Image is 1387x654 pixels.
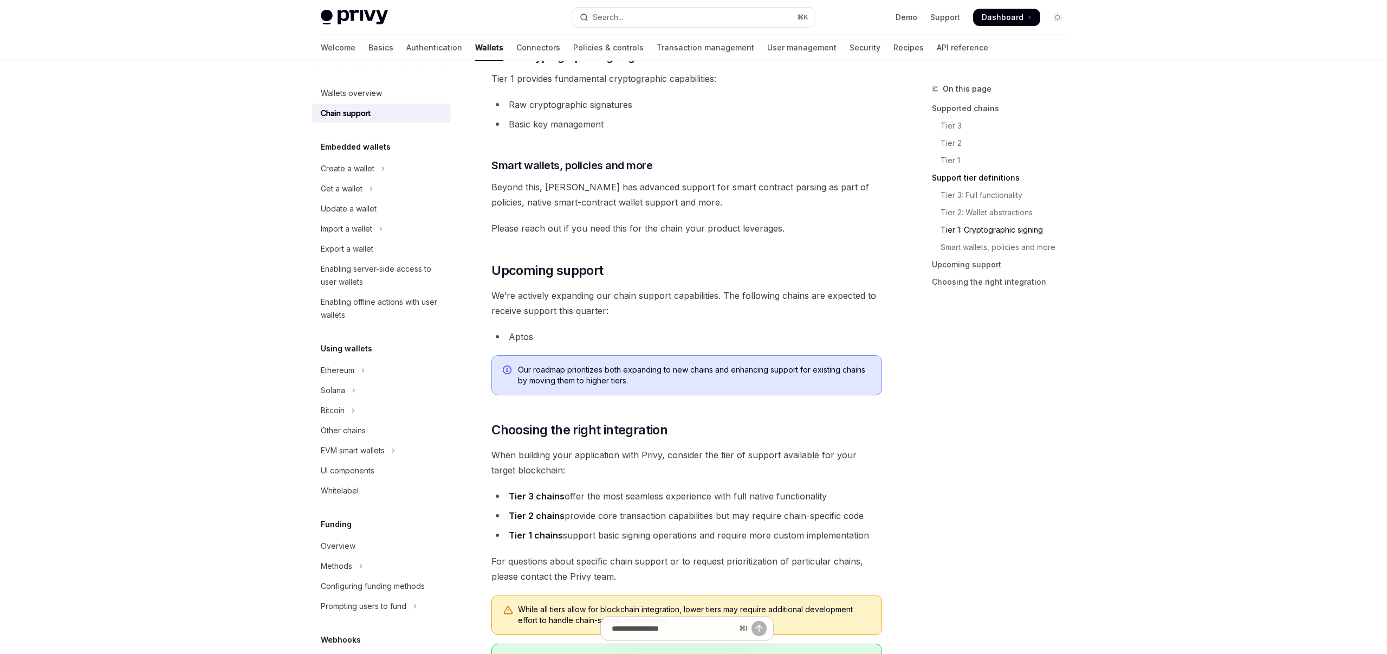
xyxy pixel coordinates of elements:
[593,11,623,24] div: Search...
[321,202,377,215] div: Update a wallet
[491,179,882,210] span: Beyond this, [PERSON_NAME] has advanced support for smart contract parsing as part of policies, n...
[321,600,406,613] div: Prompting users to fund
[1049,9,1066,26] button: Toggle dark mode
[491,508,882,523] li: provide core transaction capabilities but may require chain-specific code
[321,10,388,25] img: light logo
[321,580,425,593] div: Configuring funding methods
[932,273,1075,291] a: Choosing the right integration
[491,329,882,344] li: Aptos
[932,239,1075,256] a: Smart wallets, policies and more
[312,199,451,219] a: Update a wallet
[321,444,385,457] div: EVM smart wallets
[321,35,355,61] a: Welcome
[518,604,871,626] span: While all tiers allow for blockchain integration, lower tiers may require additional development ...
[312,481,451,501] a: Whitelabel
[312,556,451,576] button: Toggle Methods section
[321,182,362,195] div: Get a wallet
[321,162,374,175] div: Create a wallet
[572,8,815,27] button: Open search
[973,9,1040,26] a: Dashboard
[932,169,1075,187] a: Support tier definitions
[518,364,871,386] span: Our roadmap prioritizes both expanding to new chains and enhancing support for existing chains by...
[491,71,882,86] span: Tier 1 provides fundamental cryptographic capabilities:
[767,35,837,61] a: User management
[491,221,882,236] span: Please reach out if you need this for the chain your product leverages.
[321,262,444,288] div: Enabling server-side access to user wallets
[932,256,1075,273] a: Upcoming support
[321,364,354,377] div: Ethereum
[321,107,371,120] div: Chain support
[321,540,355,553] div: Overview
[368,35,393,61] a: Basics
[503,605,514,616] svg: Warning
[321,404,345,417] div: Bitcoin
[930,12,960,23] a: Support
[797,13,808,22] span: ⌘ K
[932,204,1075,221] a: Tier 2: Wallet abstractions
[932,221,1075,239] a: Tier 1: Cryptographic signing
[509,491,565,502] strong: Tier 3 chains
[491,97,882,112] li: Raw cryptographic signatures
[612,617,735,640] input: Ask a question...
[312,576,451,596] a: Configuring funding methods
[475,35,503,61] a: Wallets
[932,152,1075,169] a: Tier 1
[321,464,374,477] div: UI components
[937,35,988,61] a: API reference
[491,262,603,279] span: Upcoming support
[312,597,451,616] button: Toggle Prompting users to fund section
[321,484,359,497] div: Whitelabel
[406,35,462,61] a: Authentication
[321,560,352,573] div: Methods
[312,159,451,178] button: Toggle Create a wallet section
[312,259,451,292] a: Enabling server-side access to user wallets
[932,117,1075,134] a: Tier 3
[312,401,451,420] button: Toggle Bitcoin section
[491,447,882,478] span: When building your application with Privy, consider the tier of support available for your target...
[657,35,754,61] a: Transaction management
[321,424,366,437] div: Other chains
[850,35,880,61] a: Security
[491,528,882,543] li: support basic signing operations and require more custom implementation
[321,87,382,100] div: Wallets overview
[509,530,563,541] strong: Tier 1 chains
[573,35,644,61] a: Policies & controls
[312,381,451,400] button: Toggle Solana section
[943,82,991,95] span: On this page
[321,342,372,355] h5: Using wallets
[516,35,560,61] a: Connectors
[321,518,352,531] h5: Funding
[491,117,882,132] li: Basic key management
[312,179,451,198] button: Toggle Get a wallet section
[312,104,451,123] a: Chain support
[321,633,361,646] h5: Webhooks
[312,84,451,103] a: Wallets overview
[893,35,924,61] a: Recipes
[751,621,767,636] button: Send message
[491,554,882,584] span: For questions about specific chain support or to request prioritization of particular chains, ple...
[312,441,451,460] button: Toggle EVM smart wallets section
[932,187,1075,204] a: Tier 3: Full functionality
[312,292,451,325] a: Enabling offline actions with user wallets
[932,100,1075,117] a: Supported chains
[491,489,882,504] li: offer the most seamless experience with full native functionality
[312,421,451,440] a: Other chains
[312,361,451,380] button: Toggle Ethereum section
[503,366,514,376] svg: Info
[491,158,652,173] span: Smart wallets, policies and more
[982,12,1023,23] span: Dashboard
[321,140,391,153] h5: Embedded wallets
[932,134,1075,152] a: Tier 2
[321,222,372,235] div: Import a wallet
[491,288,882,318] span: We’re actively expanding our chain support capabilities. The following chains are expected to rec...
[896,12,917,23] a: Demo
[509,510,565,521] strong: Tier 2 chains
[491,421,667,439] span: Choosing the right integration
[312,239,451,259] a: Export a wallet
[312,461,451,480] a: UI components
[321,242,373,255] div: Export a wallet
[312,219,451,239] button: Toggle Import a wallet section
[321,384,345,397] div: Solana
[321,296,444,322] div: Enabling offline actions with user wallets
[312,536,451,556] a: Overview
